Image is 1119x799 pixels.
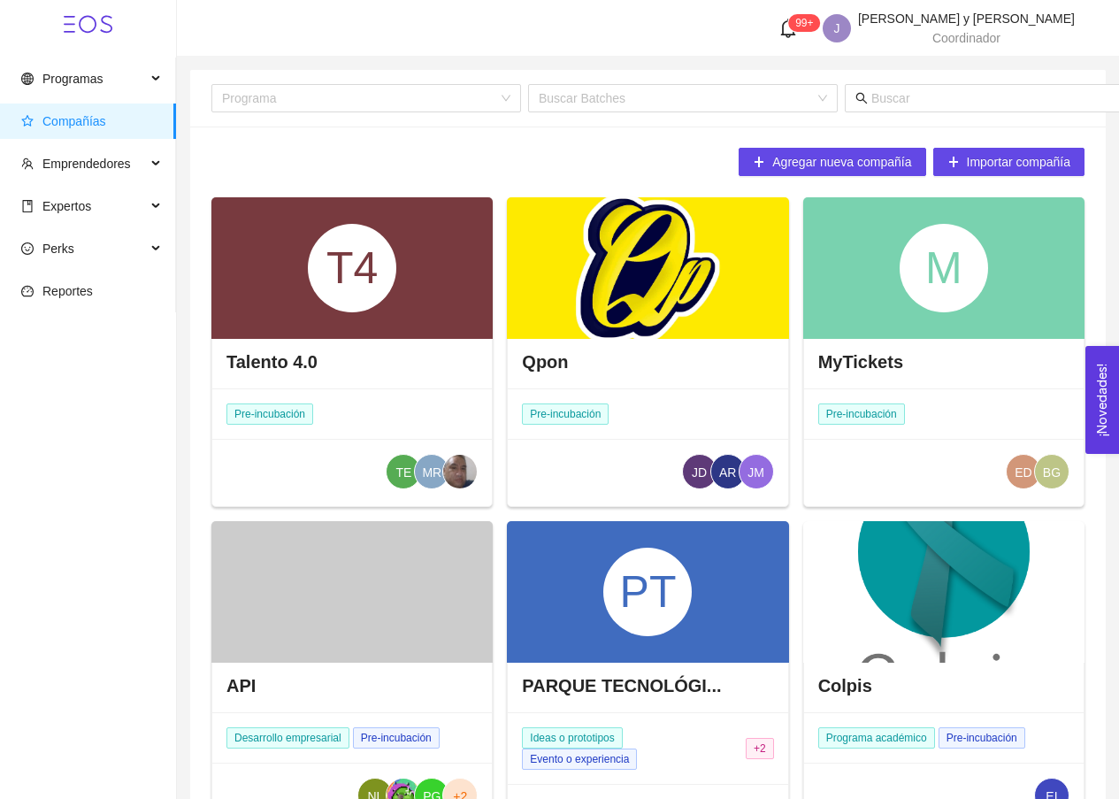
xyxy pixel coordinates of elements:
span: Pre-incubación [818,403,905,425]
span: AR [719,455,736,490]
span: plus [947,156,960,170]
span: J [833,14,839,42]
span: Desarrollo empresarial [226,727,349,749]
span: Pre-incubación [939,727,1025,749]
span: + 2 [746,738,774,759]
button: plusImportar compañía [933,148,1085,176]
span: TE [395,455,411,490]
span: ED [1015,455,1031,490]
span: JM [747,455,764,490]
sup: 124 [788,14,820,32]
h4: API [226,673,256,698]
div: PT [603,548,692,636]
h4: Colpis [818,673,872,698]
span: Evento o experiencia [522,749,637,770]
h4: MyTickets [818,350,903,374]
span: Compañías [42,114,106,128]
span: Pre-incubación [226,403,313,425]
span: team [21,157,34,170]
span: Perks [42,242,74,256]
span: Ideas o prototipos [522,727,622,749]
button: Open Feedback Widget [1085,346,1119,454]
span: Coordinador [932,31,1000,45]
span: Importar compañía [967,152,1071,172]
span: Programas [42,72,103,86]
div: T4 [308,224,396,312]
button: plusAgregar nueva compañía [739,148,925,176]
span: bell [778,19,798,38]
span: Programa académico [818,727,935,749]
span: JD [692,455,707,490]
span: dashboard [21,285,34,297]
h4: PARQUE TECNOLÓGI... [522,673,721,698]
span: plus [753,156,765,170]
span: Emprendedores [42,157,131,171]
span: Reportes [42,284,93,298]
span: Pre-incubación [353,727,440,749]
span: Expertos [42,199,91,213]
span: Pre-incubación [522,403,609,425]
span: MR [422,455,441,490]
div: M [900,224,988,312]
span: smile [21,242,34,255]
span: book [21,200,34,212]
span: Agregar nueva compañía [772,152,911,172]
span: global [21,73,34,85]
span: search [855,92,868,104]
span: star [21,115,34,127]
img: 1721755867606-Messenger_creation_6f521ea6-0f0a-4e58-b525-a5cdd7c22d8e.png [443,455,477,488]
h4: Qpon [522,350,568,374]
span: BG [1043,455,1061,490]
span: [PERSON_NAME] y [PERSON_NAME] [858,12,1075,26]
h4: Talento 4.0 [226,350,318,374]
